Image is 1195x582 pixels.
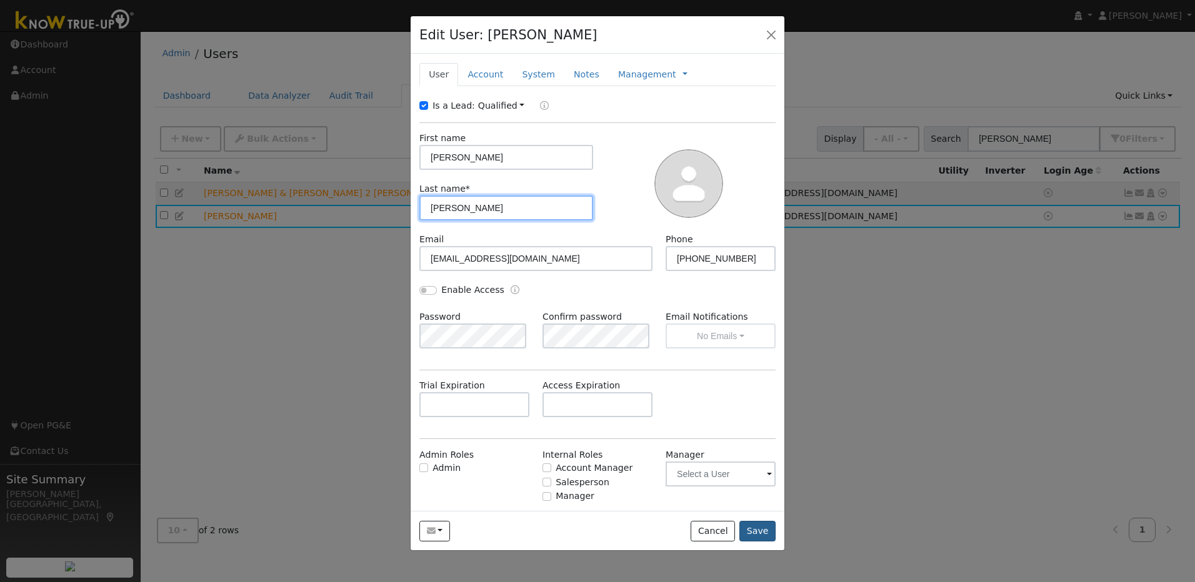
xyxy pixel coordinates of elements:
[564,63,609,86] a: Notes
[419,521,450,542] button: brasstrn@pacbell.net
[419,63,458,86] a: User
[618,68,676,81] a: Management
[511,284,519,298] a: Enable Access
[691,521,735,542] button: Cancel
[556,461,632,475] label: Account Manager
[441,284,504,297] label: Enable Access
[419,448,474,461] label: Admin Roles
[419,182,470,195] label: Last name
[556,476,609,489] label: Salesperson
[542,478,551,486] input: Salesperson
[478,101,525,111] a: Qualified
[666,461,776,486] input: Select a User
[531,99,549,114] a: Lead
[419,233,444,246] label: Email
[542,448,602,461] label: Internal Roles
[419,463,428,472] input: Admin
[432,99,475,112] label: Is a Lead:
[458,63,512,86] a: Account
[419,101,428,110] input: Is a Lead:
[666,448,704,461] label: Manager
[542,492,551,501] input: Manager
[466,184,470,194] span: Required
[739,521,776,542] button: Save
[666,233,693,246] label: Phone
[419,379,485,392] label: Trial Expiration
[542,463,551,472] input: Account Manager
[419,132,466,145] label: First name
[542,310,622,323] label: Confirm password
[666,310,776,323] label: Email Notifications
[542,379,620,392] label: Access Expiration
[419,310,461,323] label: Password
[419,25,597,45] h4: Edit User: [PERSON_NAME]
[556,490,594,503] label: Manager
[512,63,564,86] a: System
[432,461,461,475] label: Admin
